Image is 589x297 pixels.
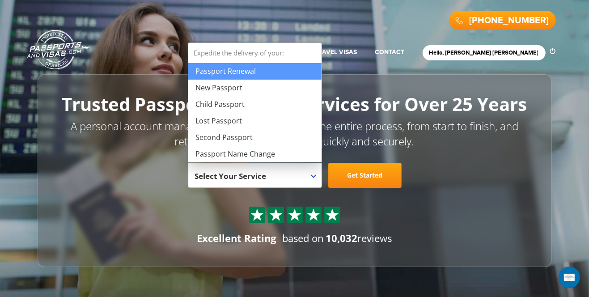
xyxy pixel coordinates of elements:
[470,15,549,26] a: [PHONE_NUMBER]
[27,30,90,70] a: Passports & [DOMAIN_NAME]
[188,146,322,162] li: Passport Name Change
[188,163,322,188] span: Select Your Service
[283,231,324,245] span: based on
[188,96,322,113] li: Child Passport
[188,113,322,129] li: Lost Passport
[269,208,283,221] img: Sprite St
[195,166,313,191] span: Select Your Service
[328,163,402,188] a: Get Started
[250,208,264,221] img: Sprite St
[315,48,357,56] a: Travel Visas
[188,43,322,162] li: Expedite the delivery of your:
[288,208,301,221] img: Sprite St
[188,129,322,146] li: Second Passport
[188,63,322,80] li: Passport Renewal
[58,119,532,149] p: A personal account manager will guide you through the entire process, from start to finish, and r...
[307,208,320,221] img: Sprite St
[188,43,322,63] strong: Expedite the delivery of your:
[326,208,339,221] img: Sprite St
[375,48,405,56] a: Contact
[429,49,539,56] a: Hello, [PERSON_NAME] [PERSON_NAME]
[197,231,276,245] div: Excellent Rating
[188,80,322,96] li: New Passport
[58,94,532,114] h1: Trusted Passport and Visa Services for Over 25 Years
[195,171,267,181] span: Select Your Service
[559,267,580,288] div: Open Intercom Messenger
[326,231,392,245] span: reviews
[326,231,358,245] strong: 10,032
